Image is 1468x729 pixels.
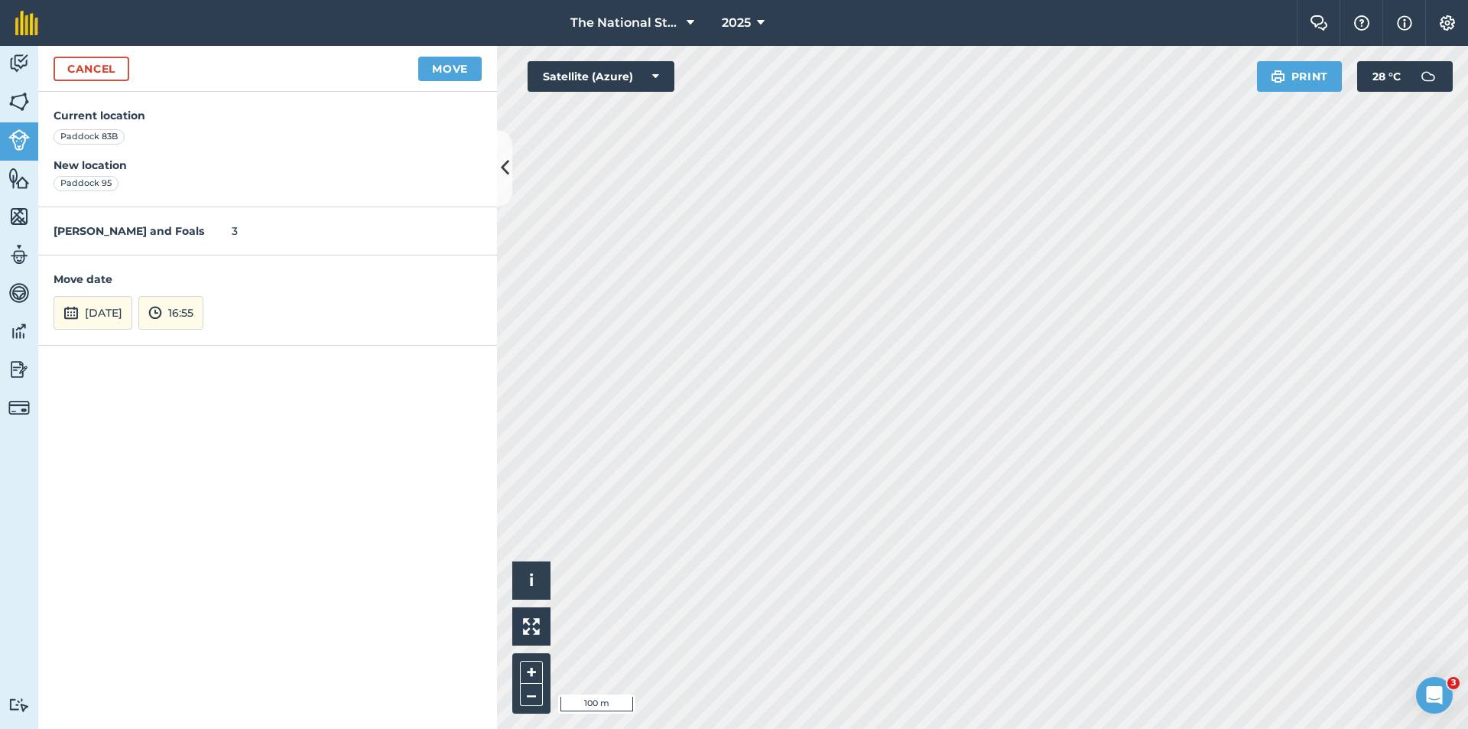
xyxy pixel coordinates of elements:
img: svg+xml;base64,PHN2ZyB4bWxucz0iaHR0cDovL3d3dy53My5vcmcvMjAwMC9zdmciIHdpZHRoPSI1NiIgaGVpZ2h0PSI2MC... [8,90,30,113]
iframe: Intercom live chat [1416,677,1453,714]
img: svg+xml;base64,PD94bWwgdmVyc2lvbj0iMS4wIiBlbmNvZGluZz0idXRmLTgiPz4KPCEtLSBHZW5lcmF0b3I6IEFkb2JlIE... [8,397,30,418]
button: + [520,661,543,684]
img: svg+xml;base64,PD94bWwgdmVyc2lvbj0iMS4wIiBlbmNvZGluZz0idXRmLTgiPz4KPCEtLSBHZW5lcmF0b3I6IEFkb2JlIE... [8,243,30,266]
strong: [PERSON_NAME] and Foals [54,224,204,238]
img: svg+xml;base64,PD94bWwgdmVyc2lvbj0iMS4wIiBlbmNvZGluZz0idXRmLTgiPz4KPCEtLSBHZW5lcmF0b3I6IEFkb2JlIE... [1413,61,1444,92]
div: Paddock 95 [54,176,119,191]
img: Four arrows, one pointing top left, one top right, one bottom right and the last bottom left [523,618,540,635]
a: Cancel [54,57,129,81]
h4: Move date [54,271,482,288]
span: 3 [1447,677,1460,689]
img: fieldmargin Logo [15,11,38,35]
img: svg+xml;base64,PD94bWwgdmVyc2lvbj0iMS4wIiBlbmNvZGluZz0idXRmLTgiPz4KPCEtLSBHZW5lcmF0b3I6IEFkb2JlIE... [8,129,30,151]
button: [DATE] [54,296,132,330]
h4: Current location [54,107,482,124]
button: 16:55 [138,296,203,330]
img: svg+xml;base64,PD94bWwgdmVyc2lvbj0iMS4wIiBlbmNvZGluZz0idXRmLTgiPz4KPCEtLSBHZW5lcmF0b3I6IEFkb2JlIE... [8,320,30,343]
div: 3 [38,207,497,255]
img: svg+xml;base64,PHN2ZyB4bWxucz0iaHR0cDovL3d3dy53My5vcmcvMjAwMC9zdmciIHdpZHRoPSI1NiIgaGVpZ2h0PSI2MC... [8,205,30,228]
img: svg+xml;base64,PD94bWwgdmVyc2lvbj0iMS4wIiBlbmNvZGluZz0idXRmLTgiPz4KPCEtLSBHZW5lcmF0b3I6IEFkb2JlIE... [8,52,30,75]
img: svg+xml;base64,PD94bWwgdmVyc2lvbj0iMS4wIiBlbmNvZGluZz0idXRmLTgiPz4KPCEtLSBHZW5lcmF0b3I6IEFkb2JlIE... [8,698,30,712]
img: svg+xml;base64,PHN2ZyB4bWxucz0iaHR0cDovL3d3dy53My5vcmcvMjAwMC9zdmciIHdpZHRoPSI1NiIgaGVpZ2h0PSI2MC... [8,167,30,190]
span: 28 ° C [1372,61,1401,92]
img: svg+xml;base64,PHN2ZyB4bWxucz0iaHR0cDovL3d3dy53My5vcmcvMjAwMC9zdmciIHdpZHRoPSIxNyIgaGVpZ2h0PSIxNy... [1397,14,1412,32]
button: 28 °C [1357,61,1453,92]
span: 2025 [722,14,751,32]
button: Move [418,57,482,81]
span: The National Stud [570,14,680,32]
img: svg+xml;base64,PHN2ZyB4bWxucz0iaHR0cDovL3d3dy53My5vcmcvMjAwMC9zdmciIHdpZHRoPSIxOSIgaGVpZ2h0PSIyNC... [1271,67,1285,86]
img: svg+xml;base64,PD94bWwgdmVyc2lvbj0iMS4wIiBlbmNvZGluZz0idXRmLTgiPz4KPCEtLSBHZW5lcmF0b3I6IEFkb2JlIE... [8,358,30,381]
span: i [529,571,534,590]
button: – [520,684,543,706]
img: svg+xml;base64,PD94bWwgdmVyc2lvbj0iMS4wIiBlbmNvZGluZz0idXRmLTgiPz4KPCEtLSBHZW5lcmF0b3I6IEFkb2JlIE... [63,304,79,322]
img: svg+xml;base64,PD94bWwgdmVyc2lvbj0iMS4wIiBlbmNvZGluZz0idXRmLTgiPz4KPCEtLSBHZW5lcmF0b3I6IEFkb2JlIE... [148,304,162,322]
img: A question mark icon [1353,15,1371,31]
img: svg+xml;base64,PD94bWwgdmVyc2lvbj0iMS4wIiBlbmNvZGluZz0idXRmLTgiPz4KPCEtLSBHZW5lcmF0b3I6IEFkb2JlIE... [8,282,30,304]
button: Satellite (Azure) [528,61,674,92]
button: i [512,561,550,600]
img: A cog icon [1438,15,1457,31]
button: Print [1257,61,1343,92]
img: Two speech bubbles overlapping with the left bubble in the forefront [1310,15,1328,31]
div: Paddock 83B [54,129,125,145]
h4: New location [54,157,482,174]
